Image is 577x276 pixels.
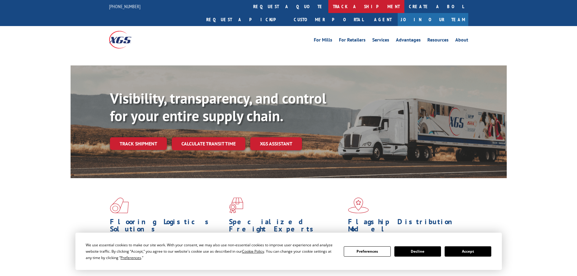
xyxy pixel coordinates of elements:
[289,13,368,26] a: Customer Portal
[121,255,141,260] span: Preferences
[110,198,129,213] img: xgs-icon-total-supply-chain-intelligence-red
[250,137,302,150] a: XGS ASSISTANT
[427,38,449,44] a: Resources
[202,13,289,26] a: Request a pickup
[339,38,366,44] a: For Retailers
[396,38,421,44] a: Advantages
[314,38,332,44] a: For Mills
[109,3,141,9] a: [PHONE_NUMBER]
[110,137,167,150] a: Track shipment
[368,13,398,26] a: Agent
[172,137,245,150] a: Calculate transit time
[110,89,326,125] b: Visibility, transparency, and control for your entire supply chain.
[75,233,502,270] div: Cookie Consent Prompt
[229,218,343,236] h1: Specialized Freight Experts
[110,218,224,236] h1: Flooring Logistics Solutions
[344,246,390,257] button: Preferences
[348,218,463,236] h1: Flagship Distribution Model
[86,242,337,261] div: We use essential cookies to make our site work. With your consent, we may also use non-essential ...
[242,249,264,254] span: Cookie Policy
[455,38,468,44] a: About
[372,38,389,44] a: Services
[445,246,491,257] button: Accept
[394,246,441,257] button: Decline
[348,198,369,213] img: xgs-icon-flagship-distribution-model-red
[229,198,243,213] img: xgs-icon-focused-on-flooring-red
[398,13,468,26] a: Join Our Team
